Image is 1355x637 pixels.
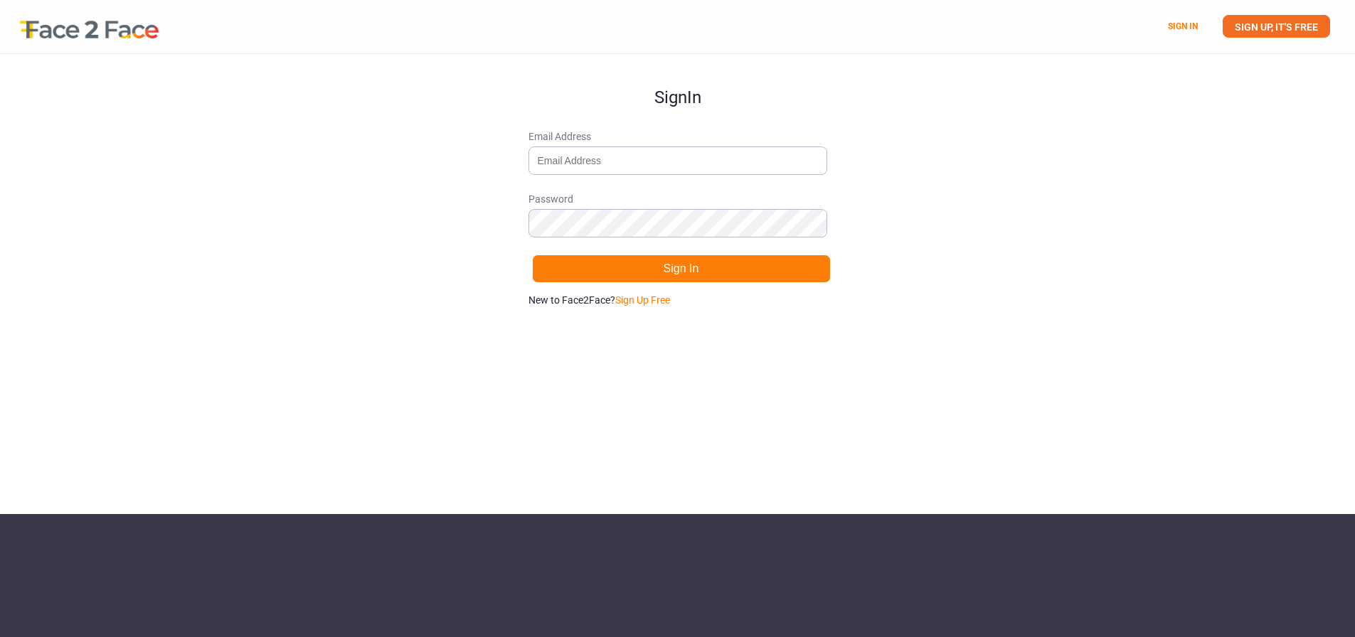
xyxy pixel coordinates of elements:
[528,192,827,206] span: Password
[532,255,831,283] button: Sign In
[1168,21,1198,31] a: SIGN IN
[528,129,827,144] span: Email Address
[528,146,827,175] input: Email Address
[528,54,827,107] h1: Sign In
[528,209,827,237] input: Password
[528,293,827,307] p: New to Face2Face?
[1223,15,1330,38] a: SIGN UP, IT'S FREE
[615,294,670,306] a: Sign Up Free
